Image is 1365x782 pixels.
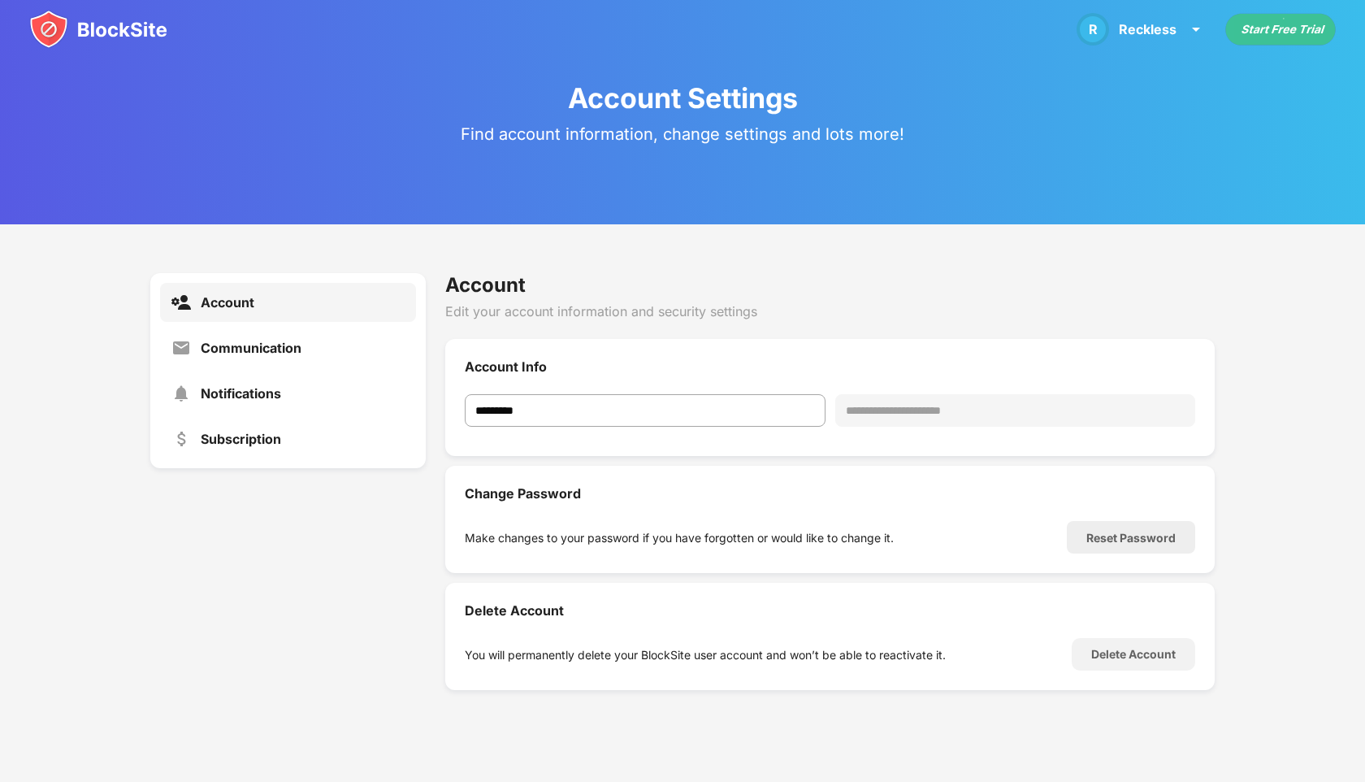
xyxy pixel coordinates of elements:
[160,283,417,322] a: Account
[201,385,281,402] div: Notifications
[171,293,191,312] img: settings-account-active.svg
[171,338,191,358] img: settings-communication.svg
[445,303,1215,319] div: Edit your account information and security settings
[29,10,167,49] img: blocksite-icon.svg
[160,374,417,413] a: Notifications
[465,485,1195,502] div: Change Password
[1119,21,1176,37] div: Reckless
[171,429,191,449] img: settings-subscription.svg
[1077,13,1109,46] div: R
[160,328,417,367] a: Communication
[465,358,1195,375] div: Account Info
[568,81,798,115] div: Account Settings
[1086,531,1176,545] div: Reset Password
[201,340,301,356] div: Communication
[171,384,191,403] img: settings-notifications.svg
[461,124,904,144] div: Find account information, change settings and lots more!
[201,294,254,311] div: Account
[160,419,417,458] a: Subscription
[1225,13,1336,46] div: animation
[201,431,281,447] div: Subscription
[465,648,946,662] div: You will permanently delete your BlockSite user account and won’t be able to reactivate it.
[1091,648,1176,661] div: Delete Account
[465,531,894,545] div: Make changes to your password if you have forgotten or would like to change it.
[465,602,1195,619] div: Delete Account
[445,273,1215,297] div: Account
